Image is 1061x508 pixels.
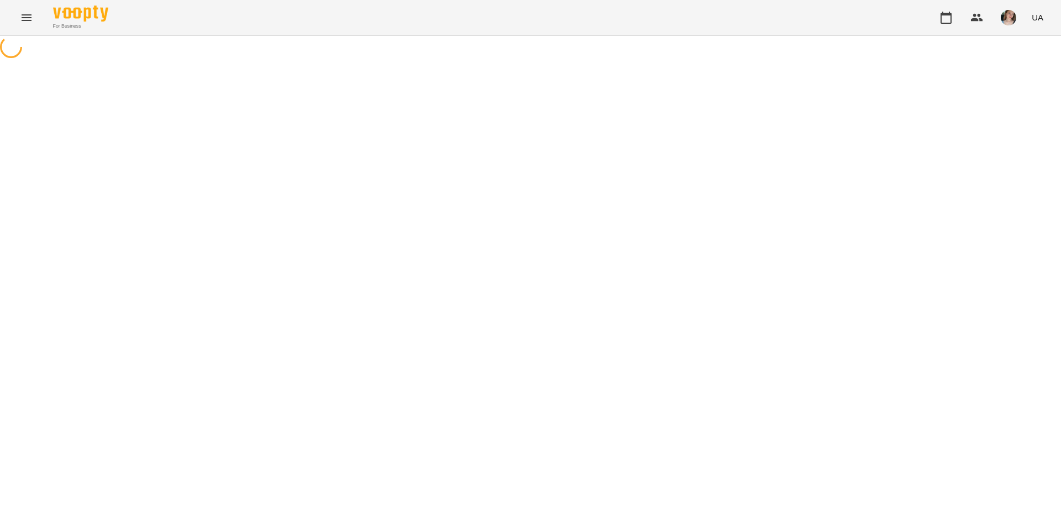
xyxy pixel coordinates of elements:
img: Voopty Logo [53,6,108,22]
button: UA [1027,7,1048,28]
img: 6afb9eb6cc617cb6866001ac461bd93f.JPG [1001,10,1016,25]
span: UA [1032,12,1043,23]
span: For Business [53,23,108,30]
button: Menu [13,4,40,31]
